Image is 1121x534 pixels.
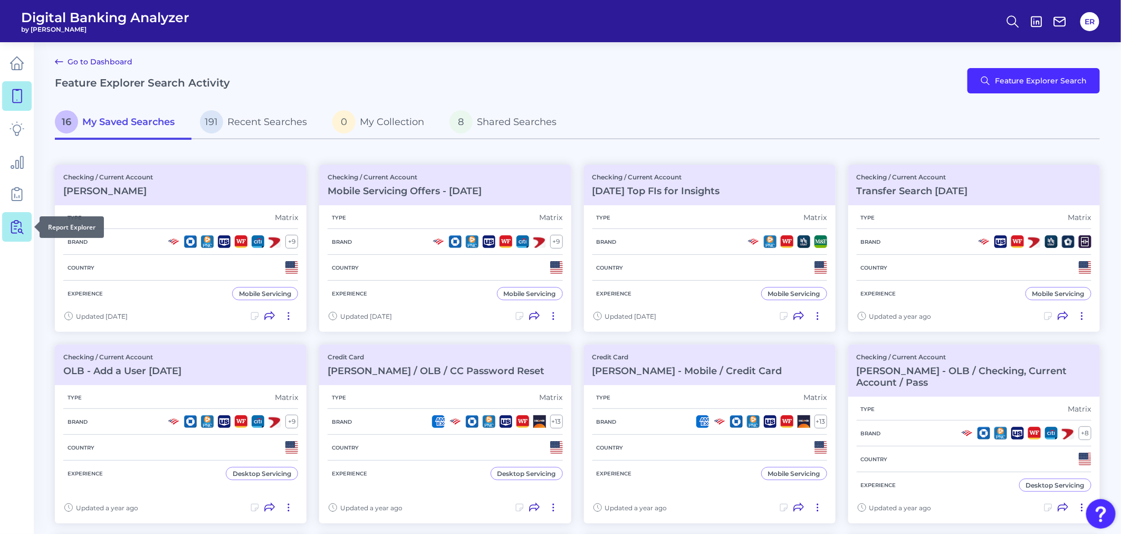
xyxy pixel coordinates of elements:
[804,393,827,402] div: Matrix
[592,470,636,477] h5: Experience
[592,290,636,297] h5: Experience
[504,290,556,298] div: Mobile Servicing
[191,106,324,140] a: 191Recent Searches
[857,482,900,489] h5: Experience
[804,213,827,222] div: Matrix
[324,106,441,140] a: 0My Collection
[63,173,153,181] p: Checking / Current Account
[540,393,563,402] div: Matrix
[63,444,99,451] h5: Country
[319,345,571,523] a: Credit Card[PERSON_NAME] / OLB / CC Password ResetTypeMatrixBrand+13CountryExperienceDesktop Serv...
[328,185,482,197] h3: Mobile Servicing Offers - [DATE]
[584,165,836,332] a: Checking / Current Account[DATE] Top FIs for InsightsTypeMatrixBrandCountryExperienceMobile Servi...
[550,415,563,428] div: + 13
[857,214,879,221] h5: Type
[328,264,363,271] h5: Country
[55,77,230,89] h2: Feature Explorer Search Activity
[815,415,827,428] div: + 13
[967,68,1100,93] button: Feature Explorer Search
[857,406,879,413] h5: Type
[285,235,298,249] div: + 9
[76,504,138,512] span: Updated a year ago
[857,239,885,245] h5: Brand
[233,470,291,478] div: Desktop Servicing
[239,290,291,298] div: Mobile Servicing
[857,290,900,297] h5: Experience
[768,290,820,298] div: Mobile Servicing
[55,110,78,133] span: 16
[328,365,544,377] h3: [PERSON_NAME] / OLB / CC Password Reset
[848,165,1100,332] a: Checking / Current AccountTransfer Search [DATE]TypeMatrixBrandCountryExperienceMobile ServicingU...
[55,165,306,332] a: Checking / Current Account[PERSON_NAME]TypeMatrixBrand+9CountryExperienceMobile ServicingUpdated ...
[328,353,544,361] p: Credit Card
[328,394,350,401] h5: Type
[857,185,968,197] h3: Transfer Search [DATE]
[768,470,820,478] div: Mobile Servicing
[63,185,153,197] h3: [PERSON_NAME]
[550,235,563,249] div: + 9
[857,173,968,181] p: Checking / Current Account
[200,110,223,133] span: 191
[340,312,392,320] span: Updated [DATE]
[319,165,571,332] a: Checking / Current AccountMobile Servicing Offers - [DATE]TypeMatrixBrand+9CountryExperienceMobil...
[592,365,782,377] h3: [PERSON_NAME] - Mobile / Credit Card
[63,290,107,297] h5: Experience
[328,470,371,477] h5: Experience
[497,470,556,478] div: Desktop Servicing
[76,312,128,320] span: Updated [DATE]
[55,345,306,523] a: Checking / Current AccountOLB - Add a User [DATE]TypeMatrixBrand+9CountryExperienceDesktop Servic...
[1079,426,1091,440] div: + 8
[592,173,720,181] p: Checking / Current Account
[328,214,350,221] h5: Type
[592,239,621,245] h5: Brand
[995,77,1087,85] span: Feature Explorer Search
[592,418,621,425] h5: Brand
[1086,499,1116,529] button: Open Resource Center
[592,444,628,451] h5: Country
[540,213,563,222] div: Matrix
[63,418,92,425] h5: Brand
[441,106,573,140] a: 8Shared Searches
[592,353,782,361] p: Credit Card
[592,214,615,221] h5: Type
[275,393,298,402] div: Matrix
[21,9,189,25] span: Digital Banking Analyzer
[1068,404,1091,414] div: Matrix
[275,213,298,222] div: Matrix
[227,116,307,128] span: Recent Searches
[63,470,107,477] h5: Experience
[857,456,892,463] h5: Country
[1032,290,1085,298] div: Mobile Servicing
[63,394,86,401] h5: Type
[1026,481,1085,489] div: Desktop Servicing
[592,394,615,401] h5: Type
[477,116,557,128] span: Shared Searches
[605,312,657,320] span: Updated [DATE]
[1068,213,1091,222] div: Matrix
[857,264,892,271] h5: Country
[332,110,356,133] span: 0
[328,173,482,181] p: Checking / Current Account
[340,504,403,512] span: Updated a year ago
[328,444,363,451] h5: Country
[328,418,356,425] h5: Brand
[857,430,885,437] h5: Brand
[605,504,667,512] span: Updated a year ago
[848,345,1100,523] a: Checking / Current Account[PERSON_NAME] - OLB / Checking, Current Account / PassTypeMatrixBrand+8...
[592,185,720,197] h3: [DATE] Top FIs for Insights
[21,25,189,33] span: by [PERSON_NAME]
[449,110,473,133] span: 8
[63,365,181,377] h3: OLB - Add a User [DATE]
[285,415,298,428] div: + 9
[592,264,628,271] h5: Country
[63,353,181,361] p: Checking / Current Account
[63,264,99,271] h5: Country
[857,353,1091,361] p: Checking / Current Account
[869,504,932,512] span: Updated a year ago
[82,116,175,128] span: My Saved Searches
[360,116,424,128] span: My Collection
[40,216,104,238] div: Report Explorer
[63,214,86,221] h5: Type
[1080,12,1099,31] button: ER
[63,239,92,245] h5: Brand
